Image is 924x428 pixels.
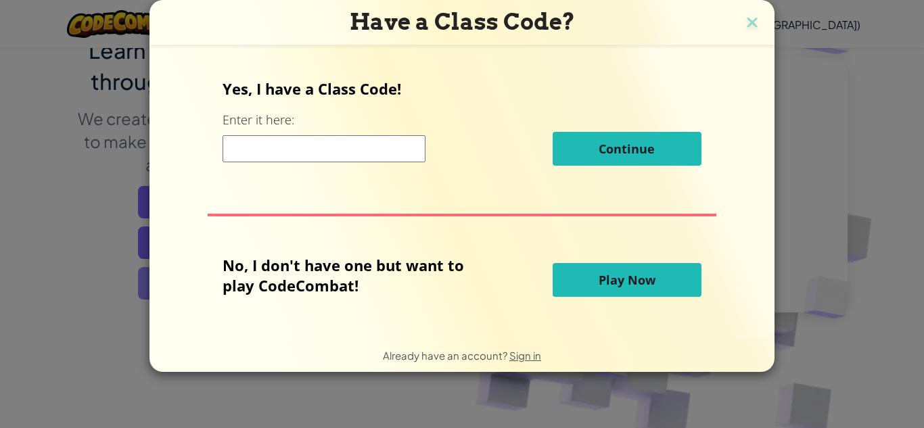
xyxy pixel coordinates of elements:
[383,349,509,362] span: Already have an account?
[743,14,761,34] img: close icon
[223,255,484,295] p: No, I don't have one but want to play CodeCombat!
[599,272,655,288] span: Play Now
[223,112,294,128] label: Enter it here:
[350,8,575,35] span: Have a Class Code?
[553,263,701,297] button: Play Now
[553,132,701,166] button: Continue
[223,78,701,99] p: Yes, I have a Class Code!
[599,141,655,157] span: Continue
[509,349,541,362] a: Sign in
